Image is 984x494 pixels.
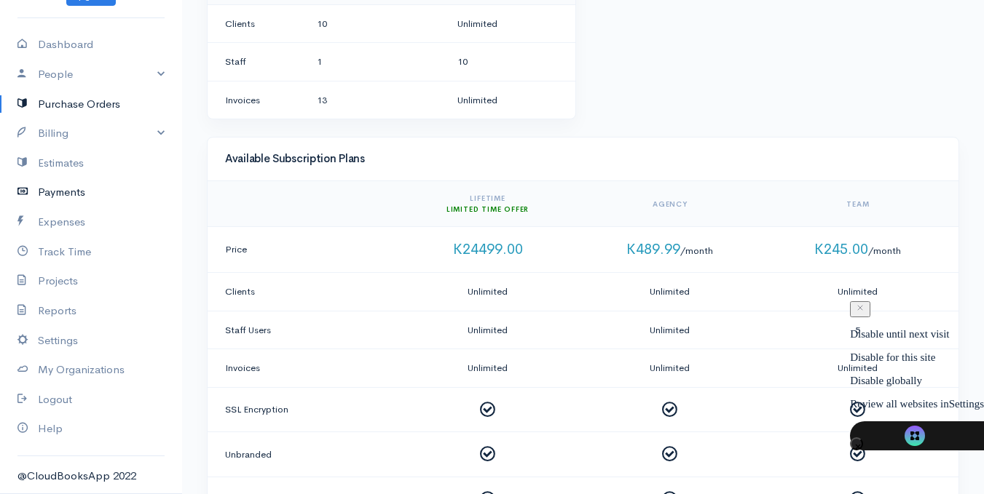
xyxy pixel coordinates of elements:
[208,311,398,349] td: Staff Users
[453,240,523,258] span: K24499.00
[577,181,763,227] th: Agency
[468,362,508,374] span: Unlimited
[814,240,868,258] span: K245.00
[17,468,165,485] div: @CloudBooksApp 2022
[208,43,305,81] td: Staff
[208,349,398,388] td: Invoices
[208,387,398,432] td: SSL Encryption
[763,227,959,273] td: /month
[763,181,959,227] th: Team
[650,285,690,298] span: Unlimited
[446,4,575,43] td: Unlimited
[446,43,575,81] td: 10
[208,227,398,273] td: Price
[446,81,575,119] td: Unlimited
[305,4,446,43] td: 10
[208,432,398,477] td: Unbranded
[225,153,941,165] h4: Available Subscription Plans
[468,324,508,336] span: Unlimited
[838,285,878,298] span: Unlimited
[208,273,398,311] td: Clients
[650,362,690,374] span: Unlimited
[305,81,446,119] td: 13
[468,285,508,298] span: Unlimited
[305,43,446,81] td: 1
[626,240,680,258] span: K489.99
[577,227,763,273] td: /month
[838,362,878,374] span: Unlimited
[208,81,305,119] td: Invoices
[398,181,578,227] th: Lifetime
[650,324,690,336] span: Unlimited
[208,4,305,43] td: Clients
[446,204,529,214] span: Limited Time Offer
